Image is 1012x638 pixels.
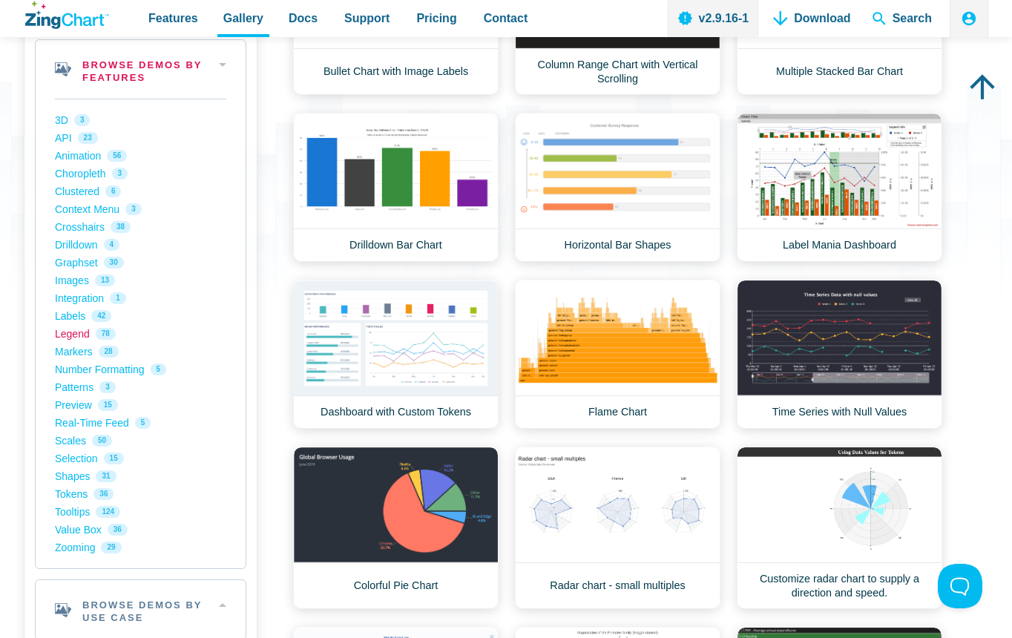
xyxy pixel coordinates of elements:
[293,113,499,262] a: Drilldown Bar Chart
[515,113,720,262] a: Horizontal Bar Shapes
[484,8,528,28] span: Contact
[223,8,263,28] span: Gallery
[293,447,499,609] a: Colorful Pie Chart
[515,447,720,609] a: Radar chart - small multiples
[938,564,982,608] iframe: Toggle Customer Support
[289,8,318,28] span: Docs
[36,40,246,99] h2: Browse Demos By Features
[25,1,109,29] a: ZingChart Logo. Click to return to the homepage
[344,8,390,28] span: Support
[416,8,456,28] span: Pricing
[737,447,942,609] a: Customize radar chart to supply a direction and speed.
[148,8,198,28] span: Features
[293,280,499,429] a: Dashboard with Custom Tokens
[737,280,942,429] a: Time Series with Null Values
[515,280,720,429] a: Flame Chart
[737,113,942,262] a: Label Mania Dashboard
